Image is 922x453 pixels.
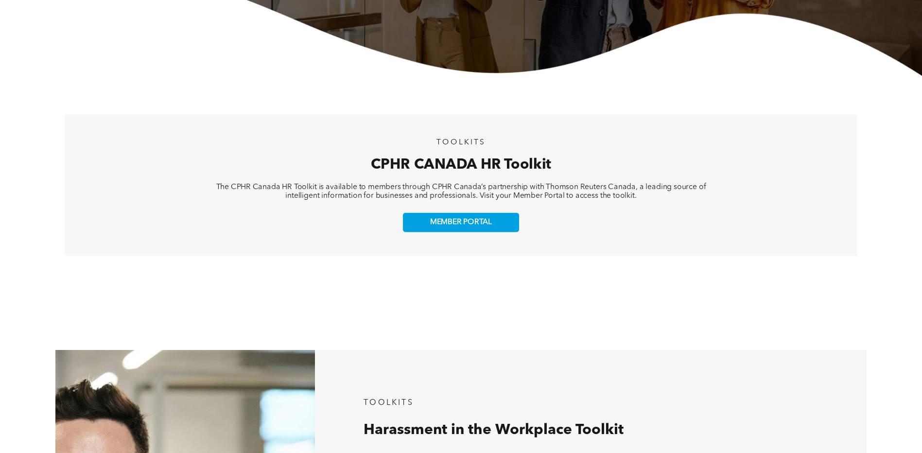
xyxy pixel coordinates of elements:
[436,139,485,146] span: TOOLKITS
[371,157,551,172] span: CPHR CANADA HR Toolkit
[364,399,414,407] span: TOOLKITS
[216,183,706,200] span: The CPHR Canada HR Toolkit is available to members through CPHR Canada’s partnership with Thomson...
[364,423,624,437] span: Harassment in the Workplace Toolkit
[430,218,492,227] span: MEMBER PORTAL
[403,213,519,232] a: MEMBER PORTAL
